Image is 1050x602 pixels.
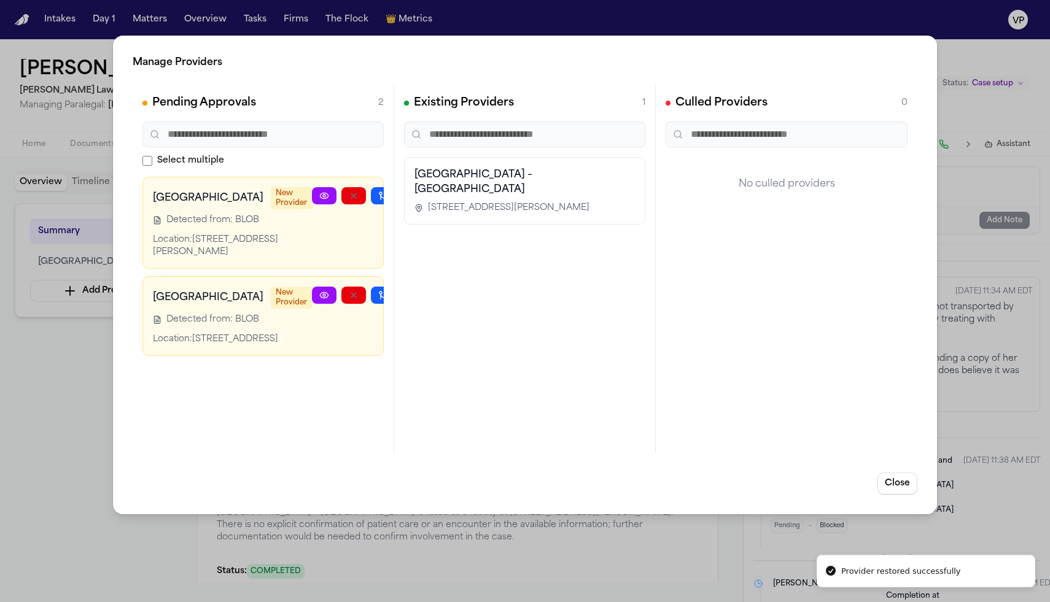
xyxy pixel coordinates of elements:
span: Detected from: BLOB [166,314,259,326]
div: Location: [STREET_ADDRESS][PERSON_NAME] [153,234,312,258]
h2: Culled Providers [675,95,768,112]
span: 0 [901,97,908,109]
span: Detected from: BLOB [166,214,259,226]
span: New Provider [271,187,312,209]
h3: [GEOGRAPHIC_DATA] – [GEOGRAPHIC_DATA] [414,168,635,197]
span: 1 [642,97,645,109]
div: Location: [STREET_ADDRESS] [153,333,312,345]
span: Select multiple [157,155,224,167]
span: [STREET_ADDRESS][PERSON_NAME] [428,202,589,214]
span: 2 [378,97,384,109]
button: Reject [341,187,366,204]
input: Select multiple [142,156,152,166]
a: View Provider [312,287,336,304]
a: View Provider [312,187,336,204]
h3: [GEOGRAPHIC_DATA] [153,290,263,305]
button: Close [877,473,917,495]
h2: Existing Providers [414,95,514,112]
button: Merge [371,187,395,204]
button: Reject [341,287,366,304]
h2: Pending Approvals [152,95,256,112]
h2: Manage Providers [133,55,917,70]
h3: [GEOGRAPHIC_DATA] [153,191,263,206]
span: New Provider [271,287,312,309]
div: No culled providers [666,157,908,211]
button: Merge [371,287,395,304]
